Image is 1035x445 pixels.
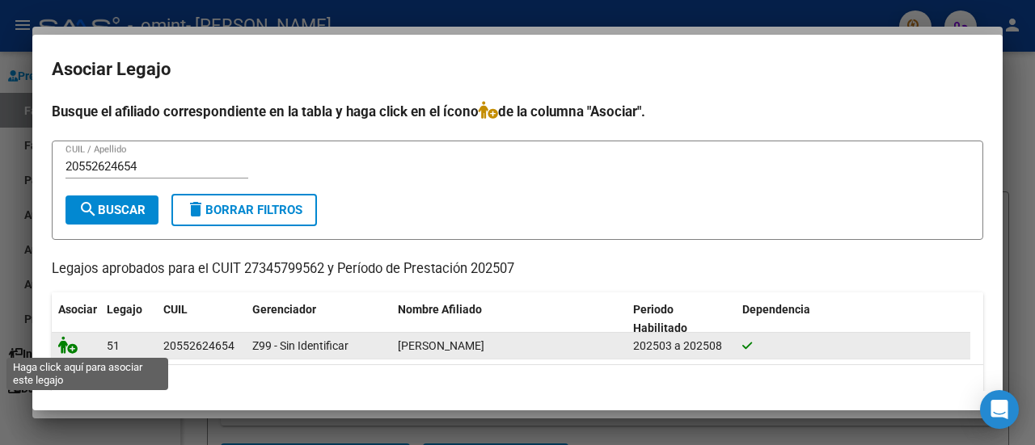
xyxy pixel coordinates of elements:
[171,194,317,226] button: Borrar Filtros
[65,195,158,225] button: Buscar
[391,292,627,346] datatable-header-cell: Nombre Afiliado
[398,303,482,316] span: Nombre Afiliado
[58,303,97,316] span: Asociar
[246,292,391,346] datatable-header-cell: Gerenciador
[980,390,1019,429] div: Open Intercom Messenger
[163,303,188,316] span: CUIL
[52,54,983,85] h2: Asociar Legajo
[736,292,971,346] datatable-header-cell: Dependencia
[163,337,234,355] div: 20552624654
[52,101,983,122] h4: Busque el afiliado correspondiente en la tabla y haga click en el ícono de la columna "Asociar".
[157,292,246,346] datatable-header-cell: CUIL
[100,292,157,346] datatable-header-cell: Legajo
[107,339,120,352] span: 51
[633,303,687,334] span: Periodo Habilitado
[742,303,810,316] span: Dependencia
[78,203,146,217] span: Buscar
[52,292,100,346] datatable-header-cell: Asociar
[186,203,302,217] span: Borrar Filtros
[252,339,349,352] span: Z99 - Sin Identificar
[252,303,316,316] span: Gerenciador
[52,259,983,279] p: Legajos aprobados para el CUIT 27345799562 y Período de Prestación 202507
[52,365,983,405] div: 1 registros
[186,199,205,219] mat-icon: delete
[627,292,736,346] datatable-header-cell: Periodo Habilitado
[398,339,484,352] span: FERNANDEZ ADRIEL GAEL
[78,199,98,219] mat-icon: search
[633,337,729,355] div: 202503 a 202508
[107,303,142,316] span: Legajo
